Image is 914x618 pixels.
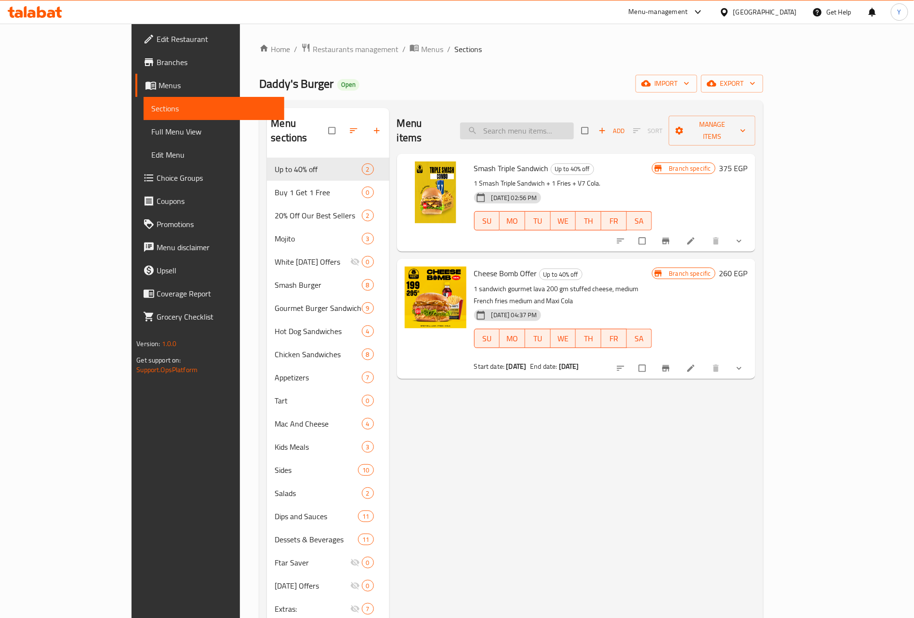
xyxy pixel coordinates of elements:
[157,242,277,253] span: Menu disclaimer
[267,204,389,227] div: 20% Off Our Best Sellers2
[267,227,389,250] div: Mojito3
[267,181,389,204] div: Buy 1 Get 1 Free0
[734,363,744,373] svg: Show Choices
[447,43,450,55] li: /
[275,464,358,476] span: Sides
[503,214,521,228] span: MO
[405,161,466,223] img: Smash Triple Sandwich
[500,211,525,230] button: MO
[627,211,652,230] button: SA
[454,43,482,55] span: Sections
[551,163,594,175] div: Up to 40% off
[157,288,277,299] span: Coverage Report
[267,250,389,273] div: White [DATE] Offers0
[294,43,297,55] li: /
[555,332,572,346] span: WE
[350,558,360,567] svg: Inactive section
[551,329,576,348] button: WE
[135,74,284,97] a: Menus
[705,358,729,379] button: delete
[362,304,373,313] span: 9
[665,269,715,278] span: Branch specific
[275,487,361,499] span: Salads
[323,121,343,140] span: Select all sections
[898,7,901,17] span: Y
[540,269,582,280] span: Up to 40% off
[605,332,623,346] span: FR
[275,441,361,453] span: Kids Meals
[627,329,652,348] button: SA
[551,211,576,230] button: WE
[259,73,333,94] span: Daddy's Burger
[275,279,361,291] span: Smash Burger
[135,213,284,236] a: Promotions
[525,329,551,348] button: TU
[576,211,601,230] button: TH
[362,279,374,291] div: items
[259,43,763,55] nav: breadcrumb
[362,418,374,430] div: items
[144,97,284,120] a: Sections
[362,373,373,382] span: 7
[275,233,361,244] span: Mojito
[275,187,361,198] div: Buy 1 Get 1 Free
[151,126,277,137] span: Full Menu View
[275,210,361,221] span: 20% Off Our Best Sellers
[358,464,373,476] div: items
[655,230,678,252] button: Branch-specific-item
[267,482,389,505] div: Salads2
[275,511,358,522] span: Dips and Sauces
[362,350,373,359] span: 8
[474,266,537,281] span: Cheese Bomb Offer
[734,236,744,246] svg: Show Choices
[267,528,389,551] div: Dessets & Beverages11
[275,580,350,591] span: [DATE] Offers
[362,327,373,336] span: 4
[601,211,627,230] button: FR
[267,458,389,482] div: Sides10
[503,332,521,346] span: MO
[362,165,373,174] span: 2
[362,233,374,244] div: items
[267,551,389,574] div: Ftar Saver0
[275,163,361,175] span: Up to 40% off
[275,534,358,545] span: Dessets & Beverages
[275,557,350,568] span: Ftar Saver
[362,325,374,337] div: items
[421,43,443,55] span: Menus
[275,256,350,268] div: White Friday Offers
[275,418,361,430] span: Mac And Cheese
[362,603,374,615] div: items
[362,419,373,429] span: 4
[135,282,284,305] a: Coverage Report
[358,466,373,475] span: 10
[135,189,284,213] a: Coupons
[629,6,688,18] div: Menu-management
[405,267,466,328] img: Cheese Bomb Offer
[267,343,389,366] div: Chicken Sandwiches8
[488,310,541,320] span: [DATE] 04:37 PM
[633,359,653,377] span: Select to update
[686,363,698,373] a: Edit menu item
[530,360,557,373] span: End date:
[271,116,328,145] h2: Menu sections
[275,349,361,360] span: Chicken Sandwiches
[275,395,361,406] div: Tart
[506,360,527,373] b: [DATE]
[474,283,652,307] p: 1 sandwich gourmet lava 200 gm stuffed cheese, medium French fries medium and Maxi Cola
[350,604,360,614] svg: Inactive section
[362,605,373,614] span: 7
[350,257,360,267] svg: Inactive section
[596,123,627,138] button: Add
[275,325,361,337] span: Hot Dog Sandwiches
